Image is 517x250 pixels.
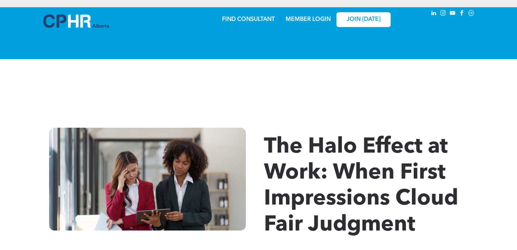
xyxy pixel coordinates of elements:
span: The Halo Effect at Work: When First Impressions Cloud Fair Judgment [264,136,458,236]
a: facebook [458,9,466,19]
span: JOIN [DATE] [347,16,381,23]
a: FIND CONSULTANT [222,17,275,22]
a: Social network [467,9,475,19]
a: linkedin [430,9,438,19]
a: youtube [448,9,456,19]
a: JOIN [DATE] [336,12,391,27]
img: A blue and white logo for cp alberta [43,14,109,28]
a: MEMBER LOGIN [286,17,331,22]
a: instagram [439,9,447,19]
